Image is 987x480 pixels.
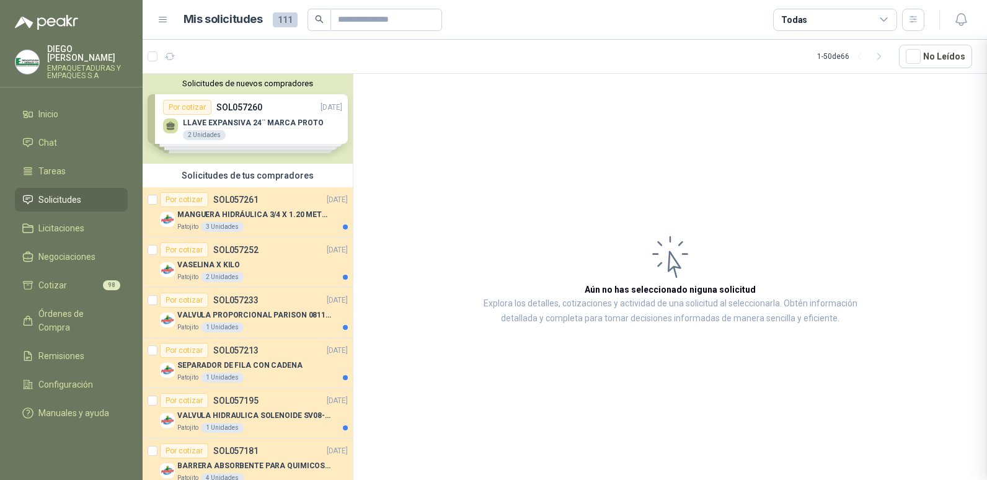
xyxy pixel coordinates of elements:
[15,373,128,396] a: Configuración
[38,193,81,207] span: Solicitudes
[15,50,39,74] img: Company Logo
[781,13,807,27] div: Todas
[15,159,128,183] a: Tareas
[15,188,128,211] a: Solicitudes
[38,250,95,264] span: Negociaciones
[15,131,128,154] a: Chat
[15,102,128,126] a: Inicio
[15,216,128,240] a: Licitaciones
[184,11,263,29] h1: Mis solicitudes
[47,64,128,79] p: EMPAQUETADURAS Y EMPAQUES S.A
[273,12,298,27] span: 111
[38,107,58,121] span: Inicio
[47,45,128,62] p: DIEGO [PERSON_NAME]
[15,401,128,425] a: Manuales y ayuda
[15,302,128,339] a: Órdenes de Compra
[38,221,84,235] span: Licitaciones
[38,307,116,334] span: Órdenes de Compra
[15,273,128,297] a: Cotizar98
[38,406,109,420] span: Manuales y ayuda
[15,245,128,269] a: Negociaciones
[38,378,93,391] span: Configuración
[15,15,78,30] img: Logo peakr
[103,280,120,290] span: 98
[38,349,84,363] span: Remisiones
[315,15,324,24] span: search
[38,136,57,149] span: Chat
[38,164,66,178] span: Tareas
[38,278,67,292] span: Cotizar
[15,344,128,368] a: Remisiones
